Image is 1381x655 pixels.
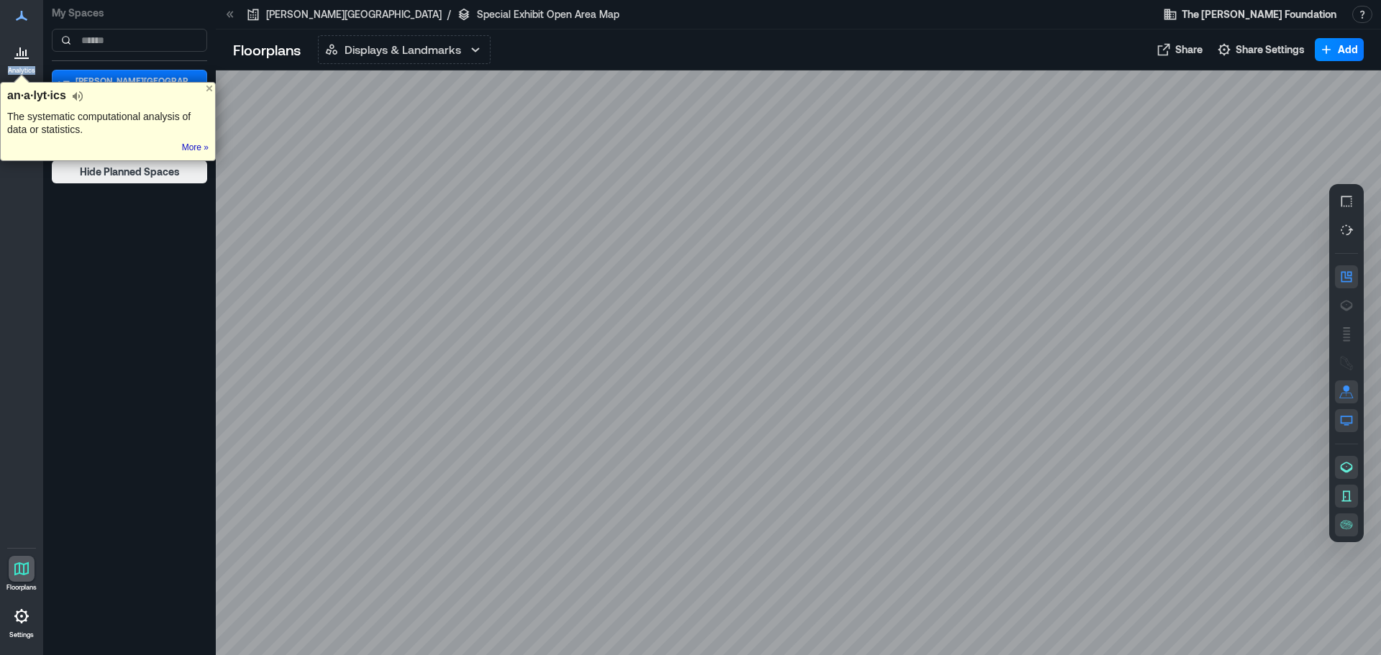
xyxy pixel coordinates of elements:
[4,35,40,79] a: Analytics
[1159,3,1341,26] button: The [PERSON_NAME] Foundation
[6,583,37,592] p: Floorplans
[76,75,196,86] p: [PERSON_NAME][GEOGRAPHIC_DATA]
[1213,38,1309,61] button: Share Settings
[1182,7,1336,22] span: The [PERSON_NAME] Foundation
[233,40,301,60] p: Floorplans
[1236,42,1305,57] span: Share Settings
[1152,38,1207,61] button: Share
[2,551,41,596] a: Floorplans
[477,7,619,22] p: Special Exhibit Open Area Map
[1175,42,1203,57] span: Share
[1315,38,1364,61] button: Add
[8,66,35,75] p: Analytics
[266,7,442,22] p: [PERSON_NAME][GEOGRAPHIC_DATA]
[52,6,207,20] p: My Spaces
[52,160,207,183] button: Hide Planned Spaces
[9,631,34,639] p: Settings
[4,599,39,643] a: Settings
[447,7,451,22] p: /
[80,165,180,179] span: Hide Planned Spaces
[345,41,461,58] p: Displays & Landmarks
[318,35,491,64] button: Displays & Landmarks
